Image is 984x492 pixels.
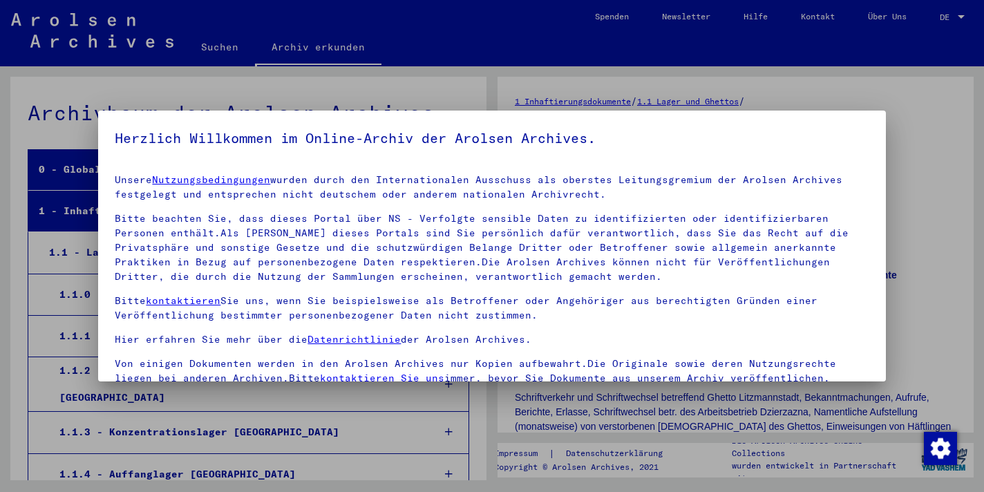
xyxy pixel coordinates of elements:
[924,432,957,465] img: Zustimmung ändern
[115,173,869,202] p: Unsere wurden durch den Internationalen Ausschuss als oberstes Leitungsgremium der Arolsen Archiv...
[152,173,270,186] a: Nutzungsbedingungen
[115,332,869,347] p: Hier erfahren Sie mehr über die der Arolsen Archives.
[115,127,869,149] h5: Herzlich Willkommen im Online-Archiv der Arolsen Archives.
[115,211,869,284] p: Bitte beachten Sie, dass dieses Portal über NS - Verfolgte sensible Daten zu identifizierten oder...
[146,294,220,307] a: kontaktieren
[115,357,869,386] p: Von einigen Dokumenten werden in den Arolsen Archives nur Kopien aufbewahrt.Die Originale sowie d...
[320,372,444,384] a: kontaktieren Sie uns
[307,333,401,346] a: Datenrichtlinie
[115,294,869,323] p: Bitte Sie uns, wenn Sie beispielsweise als Betroffener oder Angehöriger aus berechtigten Gründen ...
